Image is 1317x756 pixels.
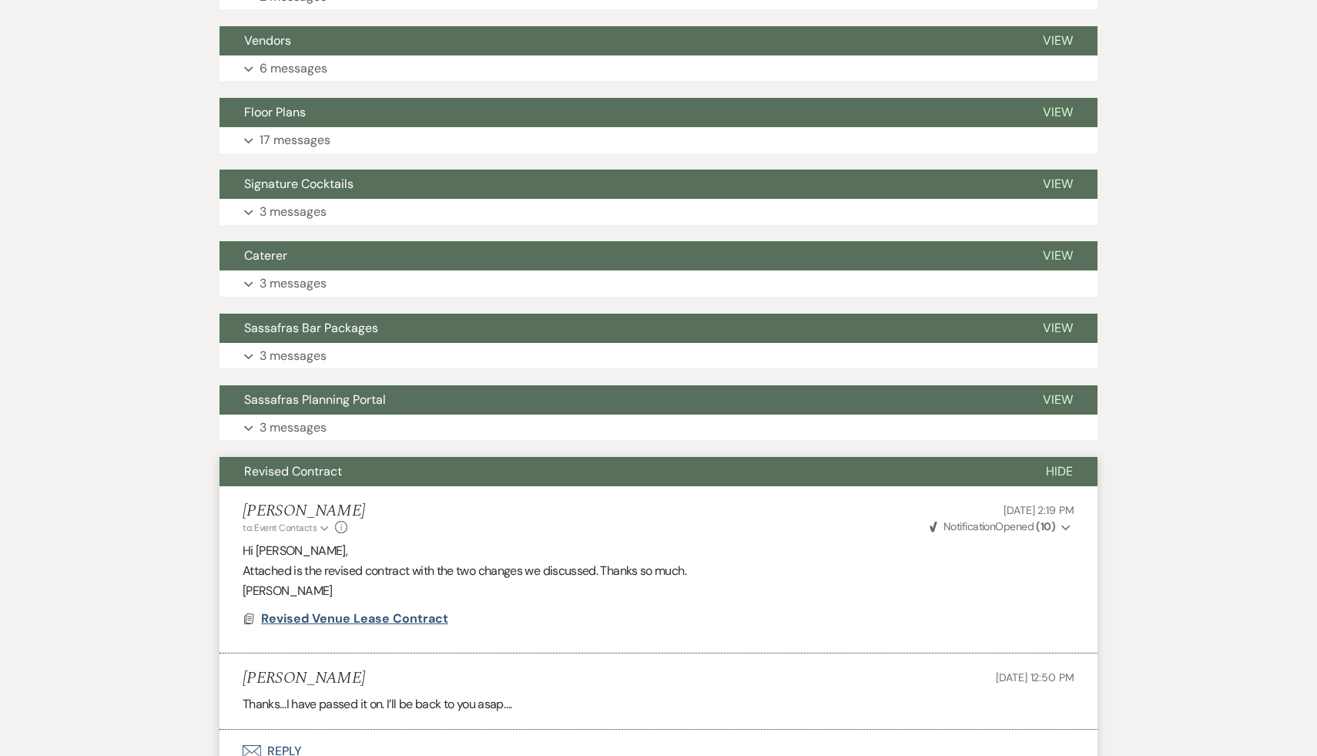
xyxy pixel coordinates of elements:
button: 3 messages [219,270,1097,297]
p: 3 messages [260,418,327,438]
p: 3 messages [260,274,327,294]
span: to: Event Contacts [243,522,317,534]
button: to: Event Contacts [243,521,331,535]
button: 3 messages [219,199,1097,225]
span: Vendors [244,32,291,49]
span: View [1043,104,1073,120]
button: Sassafras Bar Packages [219,314,1018,343]
h5: [PERSON_NAME] [243,502,365,521]
p: 17 messages [260,130,330,150]
span: Caterer [244,247,287,264]
button: NotificationOpened (10) [927,519,1074,535]
strong: ( 10 ) [1036,519,1055,533]
button: 3 messages [219,415,1097,441]
span: Sassafras Planning Portal [244,391,386,408]
p: 6 messages [260,59,327,79]
p: 3 messages [260,202,327,222]
span: Notification [943,519,995,533]
button: View [1018,170,1097,199]
span: View [1043,320,1073,336]
p: 3 messages [260,346,327,366]
span: Revised Venue Lease Contract [261,610,448,627]
button: View [1018,241,1097,270]
span: View [1043,391,1073,408]
span: Sassafras Bar Packages [244,320,378,336]
button: View [1018,385,1097,415]
span: Opened [930,519,1056,533]
button: Sassafras Planning Portal [219,385,1018,415]
button: Revised Venue Lease Contract [261,610,452,628]
h5: [PERSON_NAME] [243,669,365,688]
button: Revised Contract [219,457,1021,486]
p: [PERSON_NAME] [243,581,1074,601]
button: 6 messages [219,55,1097,82]
p: Attached is the revised contract with the two changes we discussed. Thanks so much. [243,561,1074,581]
button: 3 messages [219,343,1097,369]
button: Vendors [219,26,1018,55]
span: View [1043,247,1073,264]
span: Signature Cocktails [244,176,354,192]
span: Revised Contract [244,463,342,479]
span: [DATE] 2:19 PM [1004,503,1074,517]
span: Floor Plans [244,104,306,120]
button: Caterer [219,241,1018,270]
button: 17 messages [219,127,1097,153]
span: Hide [1046,463,1073,479]
span: View [1043,176,1073,192]
span: [DATE] 12:50 PM [996,670,1074,684]
button: View [1018,98,1097,127]
div: Thanks…I have passed it on. I’ll be back to you asap…. [243,694,1074,714]
button: Hide [1021,457,1097,486]
button: View [1018,26,1097,55]
button: Signature Cocktails [219,170,1018,199]
span: View [1043,32,1073,49]
button: Floor Plans [219,98,1018,127]
p: Hi [PERSON_NAME], [243,541,1074,561]
button: View [1018,314,1097,343]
